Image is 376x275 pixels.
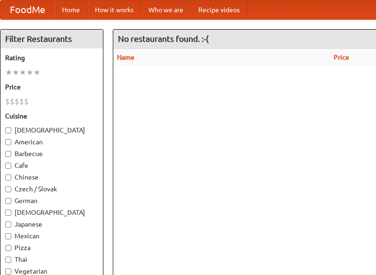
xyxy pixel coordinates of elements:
input: Barbecue [5,151,11,157]
input: Chinese [5,174,11,181]
label: [DEMOGRAPHIC_DATA] [5,126,98,135]
li: ★ [12,67,19,78]
h4: Filter Restaurants [0,30,103,48]
input: Mexican [5,233,11,239]
input: Pizza [5,245,11,251]
li: $ [15,96,19,107]
label: Czech / Slovak [5,184,98,194]
a: Home [55,0,87,19]
label: Cafe [5,161,98,170]
label: [DEMOGRAPHIC_DATA] [5,208,98,217]
li: $ [5,96,10,107]
h5: Cuisine [5,111,98,121]
label: Japanese [5,220,98,229]
label: American [5,137,98,147]
a: FoodMe [0,0,55,19]
ng-pluralize: No restaurants found. :-( [118,34,209,43]
li: $ [19,96,24,107]
h5: Rating [5,53,98,63]
a: Name [117,54,134,61]
input: American [5,139,11,145]
label: Mexican [5,231,98,241]
input: [DEMOGRAPHIC_DATA] [5,127,11,134]
li: $ [24,96,29,107]
li: ★ [19,67,26,78]
label: Pizza [5,243,98,252]
a: Recipe videos [191,0,247,19]
a: Who we are [141,0,191,19]
input: Japanese [5,221,11,228]
li: ★ [5,67,12,78]
input: Czech / Slovak [5,186,11,192]
li: $ [10,96,15,107]
input: Thai [5,257,11,263]
label: Thai [5,255,98,264]
input: Vegetarian [5,268,11,275]
label: Barbecue [5,149,98,158]
h5: Price [5,82,98,92]
li: ★ [33,67,40,78]
input: Cafe [5,163,11,169]
a: Price [334,54,349,61]
li: ★ [26,67,33,78]
label: German [5,196,98,205]
a: How it works [87,0,141,19]
input: German [5,198,11,204]
input: [DEMOGRAPHIC_DATA] [5,210,11,216]
label: Chinese [5,173,98,182]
